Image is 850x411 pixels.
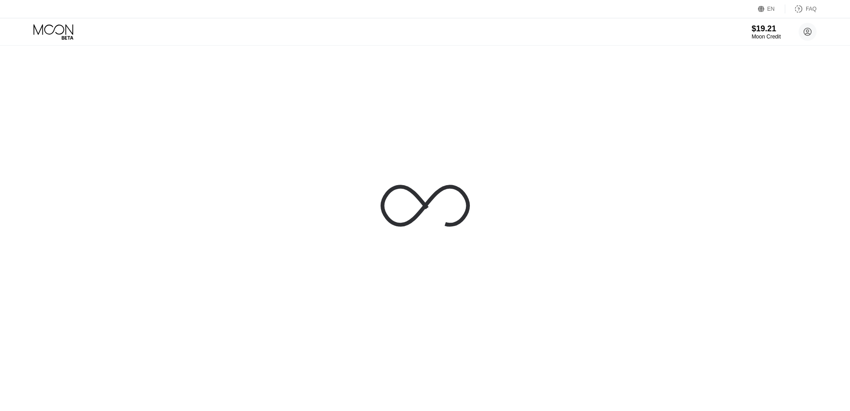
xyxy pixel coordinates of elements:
div: Moon Credit [752,34,781,40]
div: $19.21 [752,24,781,34]
div: EN [767,6,775,12]
div: $19.21Moon Credit [752,24,781,40]
div: EN [758,4,785,13]
div: FAQ [785,4,817,13]
div: FAQ [806,6,817,12]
